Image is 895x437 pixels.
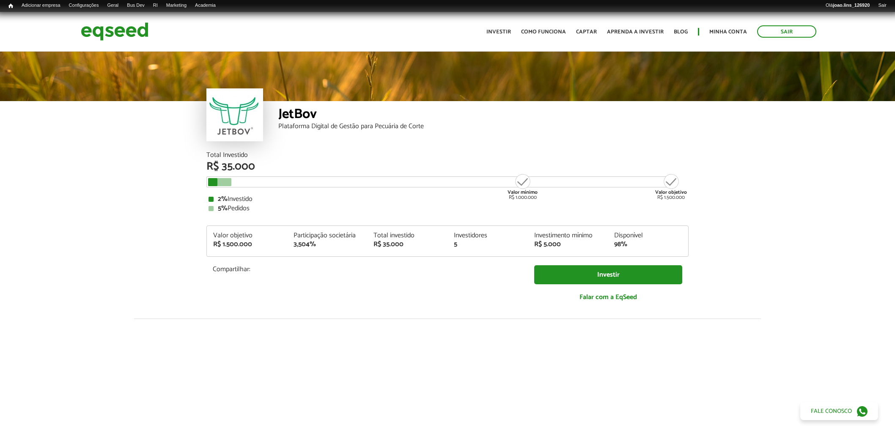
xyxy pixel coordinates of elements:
div: 3,504% [294,241,361,248]
a: Minha conta [709,29,747,35]
a: Sair [757,25,816,38]
img: EqSeed [81,20,148,43]
strong: Valor mínimo [508,188,538,196]
a: Academia [191,2,220,9]
a: Investir [534,265,682,284]
div: R$ 35.000 [206,161,689,172]
div: Disponível [614,232,682,239]
a: Olájoao.lins_126920 [821,2,874,9]
span: Início [8,3,13,9]
a: Aprenda a investir [607,29,664,35]
a: Sair [874,2,891,9]
strong: 5% [218,203,228,214]
a: RI [149,2,162,9]
a: Como funciona [521,29,566,35]
div: R$ 35.000 [373,241,441,248]
strong: Valor objetivo [655,188,687,196]
div: Valor objetivo [213,232,281,239]
div: Plataforma Digital de Gestão para Pecuária de Corte [278,123,689,130]
a: Investir [486,29,511,35]
div: Participação societária [294,232,361,239]
div: JetBov [278,107,689,123]
div: 98% [614,241,682,248]
strong: 2% [218,193,228,205]
div: R$ 1.000.000 [507,173,538,200]
strong: joao.lins_126920 [833,3,870,8]
a: Geral [103,2,123,9]
a: Falar com a EqSeed [534,289,682,306]
a: Configurações [65,2,103,9]
div: Investimento mínimo [534,232,602,239]
div: Total Investido [206,152,689,159]
a: Fale conosco [800,402,878,420]
div: Total investido [373,232,441,239]
a: Início [4,2,17,10]
a: Marketing [162,2,191,9]
div: 5 [454,241,522,248]
a: Adicionar empresa [17,2,65,9]
a: Captar [576,29,597,35]
a: Blog [674,29,688,35]
p: Compartilhar: [213,265,522,273]
a: Bus Dev [123,2,149,9]
div: Investidores [454,232,522,239]
div: Pedidos [209,205,686,212]
div: R$ 1.500.000 [213,241,281,248]
div: R$ 5.000 [534,241,602,248]
div: Investido [209,196,686,203]
div: R$ 1.500.000 [655,173,687,200]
